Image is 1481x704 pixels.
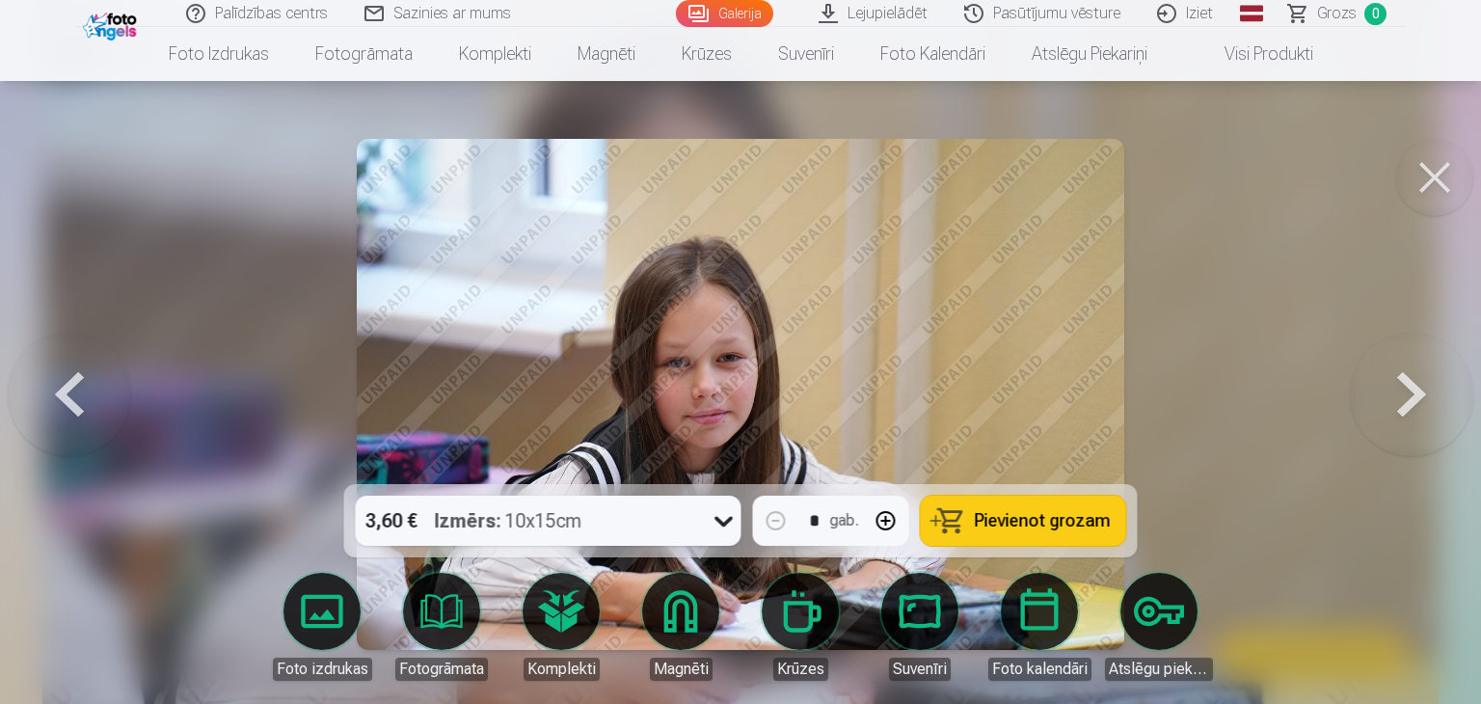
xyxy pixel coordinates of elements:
a: Visi produkti [1171,27,1336,81]
a: Magnēti [554,27,659,81]
a: Komplekti [436,27,554,81]
a: Atslēgu piekariņi [1009,27,1171,81]
span: 0 [1364,3,1387,25]
div: Komplekti [524,658,600,681]
a: Suvenīri [755,27,857,81]
div: 10x15cm [435,496,582,546]
a: Krūzes [659,27,755,81]
a: Magnēti [627,573,735,681]
a: Foto izdrukas [146,27,292,81]
div: Fotogrāmata [395,658,488,681]
a: Foto izdrukas [268,573,376,681]
div: Foto kalendāri [988,658,1091,681]
a: Krūzes [746,573,854,681]
img: /fa1 [83,8,142,41]
a: Komplekti [507,573,615,681]
span: Pievienot grozam [975,512,1111,529]
a: Foto kalendāri [985,573,1093,681]
a: Foto kalendāri [857,27,1009,81]
strong: Izmērs : [435,507,501,534]
button: Pievienot grozam [921,496,1126,546]
div: Suvenīri [889,658,951,681]
div: Atslēgu piekariņi [1105,658,1213,681]
a: Suvenīri [866,573,974,681]
div: gab. [830,509,859,532]
a: Fotogrāmata [388,573,496,681]
div: Foto izdrukas [273,658,372,681]
span: Grozs [1317,2,1357,25]
div: Krūzes [773,658,828,681]
div: Magnēti [650,658,713,681]
a: Atslēgu piekariņi [1105,573,1213,681]
div: 3,60 € [356,496,427,546]
a: Fotogrāmata [292,27,436,81]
